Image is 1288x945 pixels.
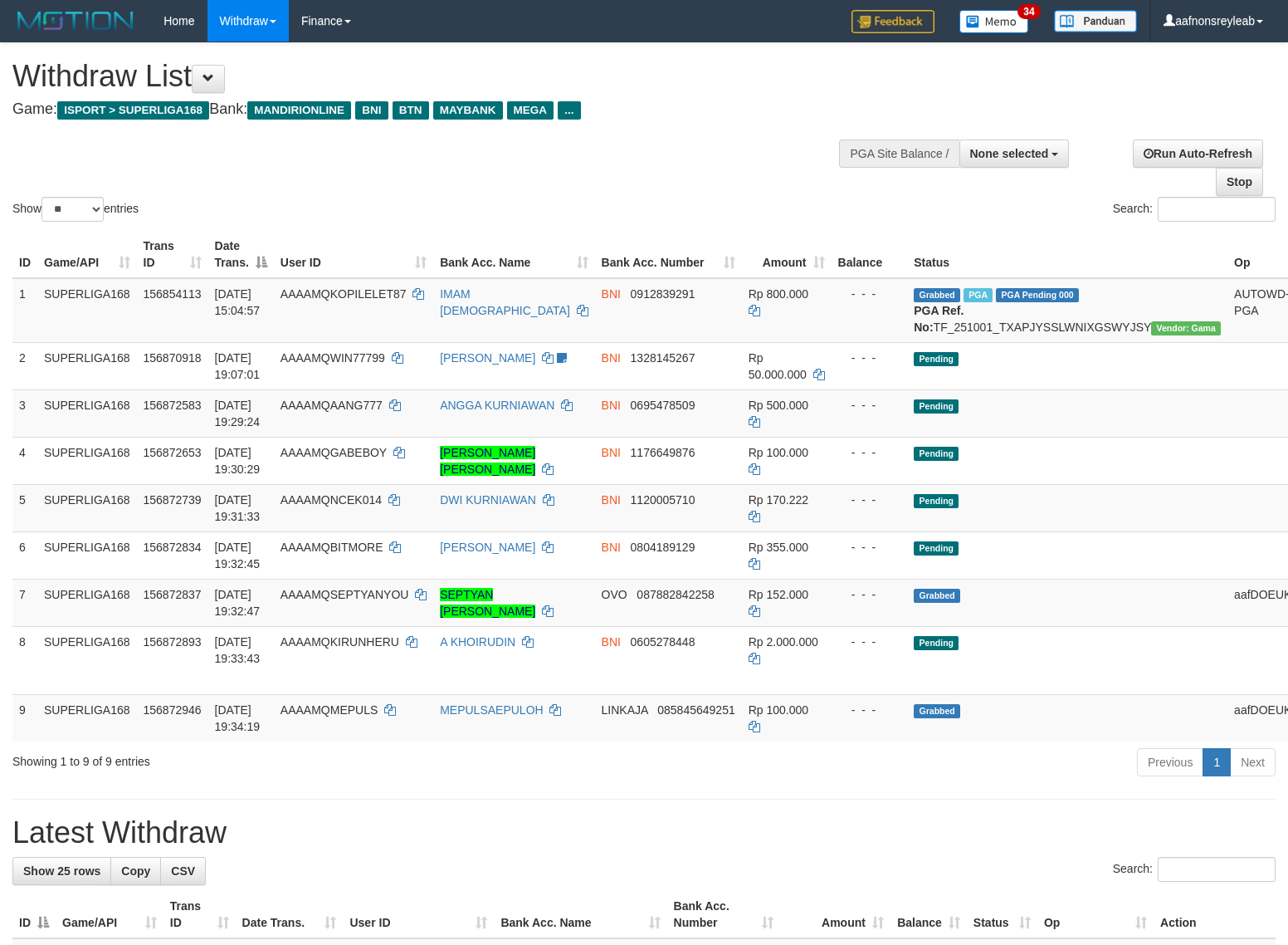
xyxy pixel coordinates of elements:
td: 7 [12,579,37,626]
span: None selected [970,147,1049,160]
a: IMAM [DEMOGRAPHIC_DATA] [440,287,570,317]
select: Showentries [41,197,104,222]
span: Copy 0605278448 to clipboard [631,635,695,649]
span: ISPORT > SUPERLIGA168 [57,101,209,120]
td: 5 [12,484,37,531]
span: Copy 0695478509 to clipboard [631,399,695,412]
span: MAYBANK [433,101,503,120]
span: 156872893 [144,635,202,649]
label: Search: [1113,197,1276,222]
span: [DATE] 19:32:47 [215,588,261,618]
td: SUPERLIGA168 [37,342,137,389]
span: BTN [393,101,429,120]
img: Feedback.jpg [851,10,934,33]
th: Amount: activate to sort column ascending [780,891,890,938]
span: Rp 100.000 [749,446,808,459]
a: ANGGA KURNIAWAN [440,399,554,412]
span: CSV [171,864,195,878]
span: BNI [602,351,621,365]
div: - - - [838,492,901,508]
span: [DATE] 19:32:45 [215,541,261,570]
th: Action [1154,891,1276,938]
div: - - - [838,350,901,366]
span: [DATE] 19:29:24 [215,399,261,428]
span: [DATE] 19:33:43 [215,635,261,665]
td: 6 [12,531,37,579]
span: Rp 800.000 [749,287,808,301]
td: SUPERLIGA168 [37,437,137,484]
span: 34 [1017,4,1040,19]
td: 9 [12,694,37,742]
span: Grabbed [914,589,960,603]
span: BNI [602,399,621,412]
td: SUPERLIGA168 [37,579,137,626]
span: Rp 152.000 [749,588,808,601]
h1: Withdraw List [12,60,842,93]
td: SUPERLIGA168 [37,626,137,694]
td: SUPERLIGA168 [37,278,137,343]
label: Search: [1113,857,1276,882]
span: Pending [914,352,959,366]
span: [DATE] 19:31:33 [215,493,261,523]
span: Rp 500.000 [749,399,808,412]
span: ... [558,101,580,120]
span: Copy 087882842258 to clipboard [637,588,714,601]
div: - - - [838,397,901,414]
a: Copy [110,857,161,885]
td: 1 [12,278,37,343]
span: 156872946 [144,703,202,717]
span: Pending [914,447,959,461]
span: Pending [914,636,959,650]
span: 156872653 [144,446,202,459]
img: panduan.png [1054,10,1137,32]
span: 156872834 [144,541,202,554]
span: AAAAMQAANG777 [281,399,383,412]
a: MEPULSAEPULOH [440,703,543,717]
span: AAAAMQMEPULS [281,703,378,717]
th: Balance: activate to sort column ascending [890,891,967,938]
span: AAAAMQBITMORE [281,541,383,554]
span: Copy 1120005710 to clipboard [631,493,695,507]
span: AAAAMQKOPILELET87 [281,287,407,301]
span: Grabbed [914,288,960,302]
th: Status: activate to sort column ascending [967,891,1037,938]
div: - - - [838,586,901,603]
span: Grabbed [914,704,960,718]
span: Rp 50.000.000 [749,351,807,381]
div: - - - [838,634,901,650]
input: Search: [1158,857,1276,882]
th: Bank Acc. Number: activate to sort column ascending [595,231,742,278]
th: Op: activate to sort column ascending [1037,891,1154,938]
span: Rp 100.000 [749,703,808,717]
th: Bank Acc. Number: activate to sort column ascending [667,891,781,938]
span: BNI [602,635,621,649]
th: ID [12,231,37,278]
span: AAAAMQKIRUNHERU [281,635,399,649]
b: PGA Ref. No: [914,304,964,334]
span: [DATE] 19:30:29 [215,446,261,476]
span: Copy 0804189129 to clipboard [631,541,695,554]
span: Pending [914,494,959,508]
td: SUPERLIGA168 [37,389,137,437]
th: Balance [832,231,908,278]
span: AAAAMQSEPTYANYOU [281,588,409,601]
span: Pending [914,399,959,414]
td: 3 [12,389,37,437]
span: Copy 1328145267 to clipboard [631,351,695,365]
label: Show entries [12,197,139,222]
a: Previous [1137,748,1203,776]
input: Search: [1158,197,1276,222]
th: Game/API: activate to sort column ascending [37,231,137,278]
a: Next [1230,748,1276,776]
th: Trans ID: activate to sort column ascending [137,231,208,278]
span: Rp 2.000.000 [749,635,818,649]
div: - - - [838,286,901,302]
th: Status [907,231,1227,278]
button: None selected [959,140,1070,168]
span: AAAAMQGABEBOY [281,446,387,459]
span: MANDIRIONLINE [247,101,351,120]
th: Trans ID: activate to sort column ascending [163,891,236,938]
a: SEPTYAN [PERSON_NAME] [440,588,535,618]
td: 2 [12,342,37,389]
span: BNI [602,287,621,301]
